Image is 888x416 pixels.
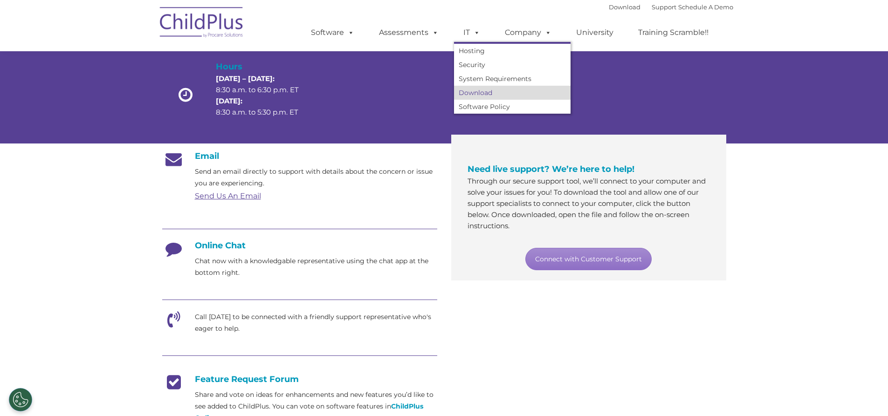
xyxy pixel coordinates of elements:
p: Through our secure support tool, we’ll connect to your computer and solve your issues for you! To... [468,176,710,232]
a: Training Scramble!! [629,23,718,42]
p: 8:30 a.m. to 6:30 p.m. ET 8:30 a.m. to 5:30 p.m. ET [216,73,315,118]
p: Chat now with a knowledgable representative using the chat app at the bottom right. [195,255,437,279]
strong: [DATE] – [DATE]: [216,74,275,83]
a: Company [496,23,561,42]
a: Download [454,86,571,100]
a: Connect with Customer Support [525,248,652,270]
a: Download [609,3,640,11]
a: Hosting [454,44,571,58]
a: Schedule A Demo [678,3,733,11]
a: University [567,23,623,42]
h4: Email [162,151,437,161]
a: Send Us An Email [195,191,261,200]
a: Software [302,23,364,42]
a: System Requirements [454,72,571,86]
img: ChildPlus by Procare Solutions [155,0,248,47]
a: Software Policy [454,100,571,114]
a: Support [652,3,676,11]
p: Send an email directly to support with details about the concern or issue you are experiencing. [195,166,437,189]
p: Call [DATE] to be connected with a friendly support representative who's eager to help. [195,311,437,334]
a: Assessments [370,23,448,42]
h4: Feature Request Forum [162,374,437,384]
h4: Hours [216,60,315,73]
a: IT [454,23,489,42]
strong: [DATE]: [216,96,242,105]
h4: Online Chat [162,240,437,251]
span: Need live support? We’re here to help! [468,164,634,174]
font: | [609,3,733,11]
button: Cookies Settings [9,388,32,411]
a: Security [454,58,571,72]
